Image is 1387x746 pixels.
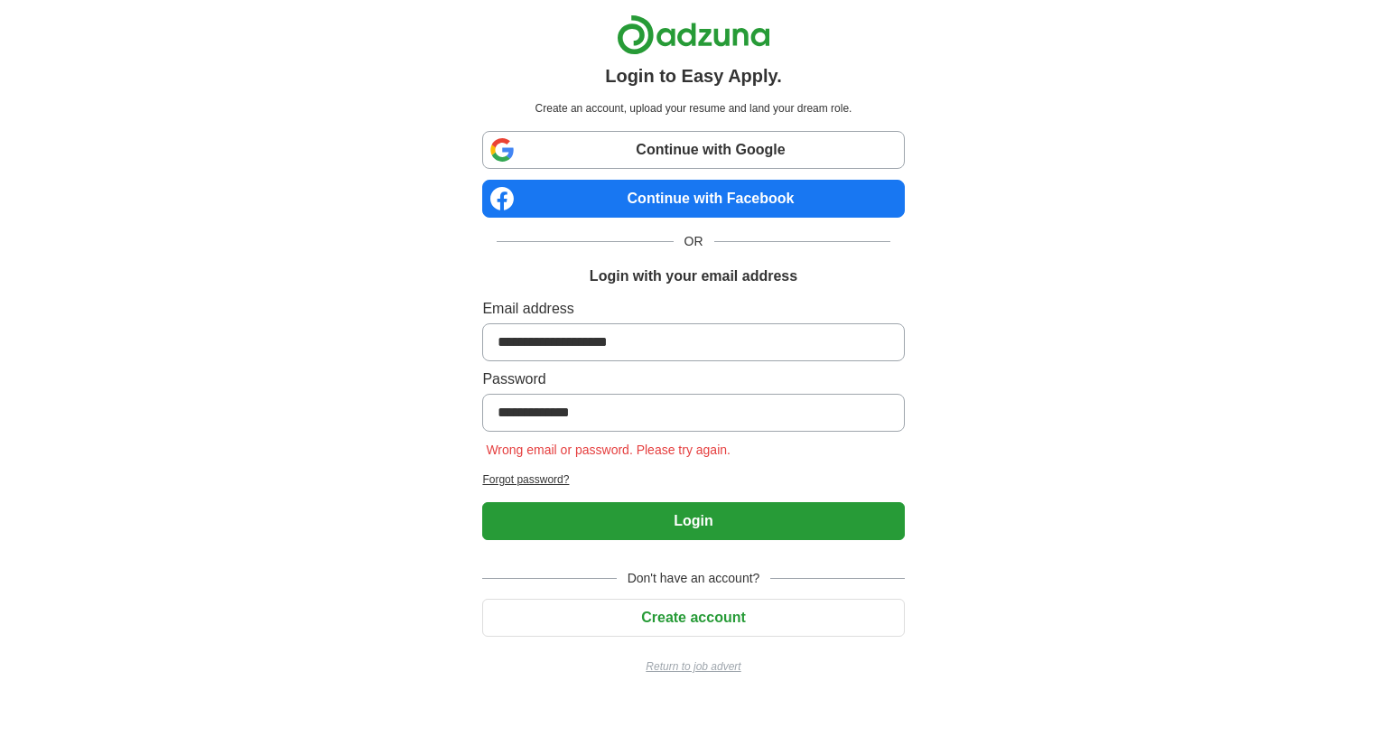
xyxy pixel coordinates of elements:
span: Wrong email or password. Please try again. [482,443,734,457]
a: Continue with Google [482,131,904,169]
button: Login [482,502,904,540]
a: Create account [482,610,904,625]
a: Continue with Facebook [482,180,904,218]
label: Password [482,368,904,390]
span: OR [674,232,714,251]
a: Return to job advert [482,658,904,675]
button: Create account [482,599,904,637]
label: Email address [482,298,904,320]
h1: Login with your email address [590,266,797,287]
h1: Login to Easy Apply. [605,62,782,89]
a: Forgot password? [482,471,904,488]
span: Don't have an account? [617,569,771,588]
img: Adzuna logo [617,14,770,55]
p: Create an account, upload your resume and land your dream role. [486,100,900,117]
